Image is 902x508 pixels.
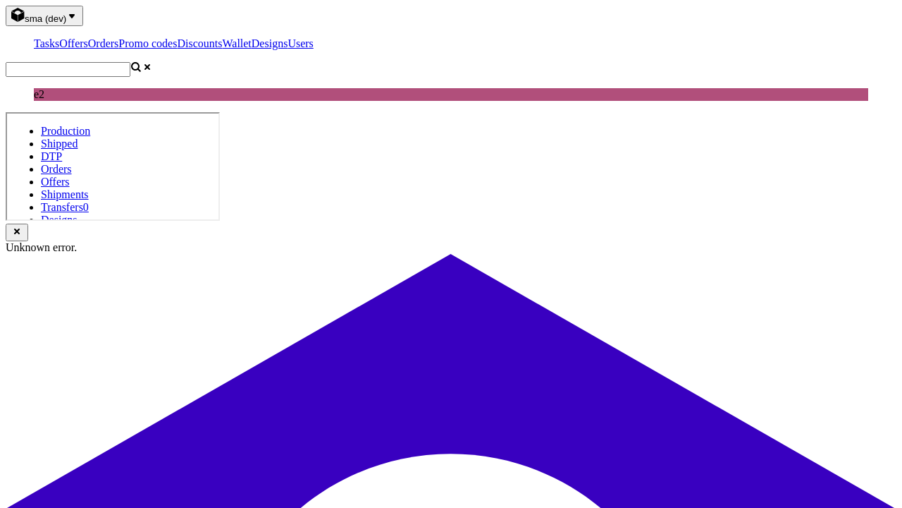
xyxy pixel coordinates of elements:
[118,37,177,49] a: Promo codes
[34,87,82,99] a: Transfers0
[34,88,868,101] figcaption: e2
[34,37,59,49] a: Tasks
[6,241,896,254] div: Unknown error.
[252,37,288,49] a: Designs
[177,37,222,49] a: Discounts
[34,37,55,49] a: DTP
[88,37,119,49] a: Orders
[6,6,83,26] button: sma (dev)
[288,37,313,49] a: Users
[34,62,63,74] a: Offers
[34,24,70,36] a: Shipped
[25,13,66,24] span: sma (dev)
[76,87,82,99] span: 0
[34,49,65,61] a: Orders
[34,100,70,112] a: Designs
[222,37,251,49] a: Wallet
[34,11,83,23] a: Production
[34,75,82,87] a: Shipments
[59,37,88,49] a: Offers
